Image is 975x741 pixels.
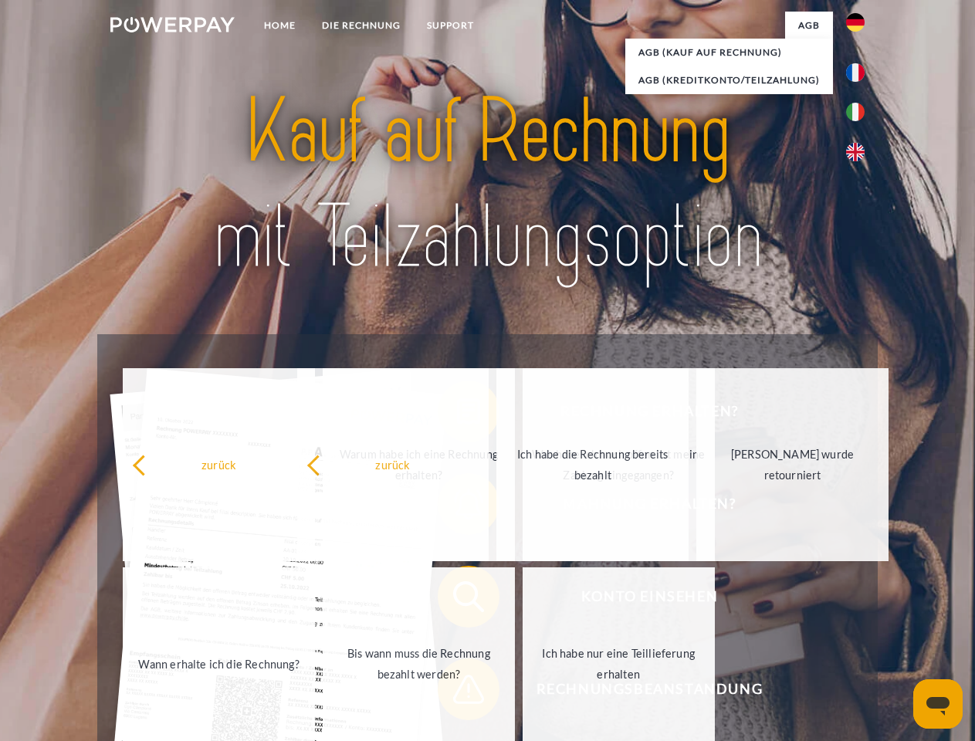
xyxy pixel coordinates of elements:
[532,643,706,685] div: Ich habe nur eine Teillieferung erhalten
[706,444,879,486] div: [PERSON_NAME] wurde retourniert
[332,643,506,685] div: Bis wann muss die Rechnung bezahlt werden?
[147,74,828,296] img: title-powerpay_de.svg
[785,12,833,39] a: agb
[306,454,480,475] div: zurück
[110,17,235,32] img: logo-powerpay-white.svg
[846,103,865,121] img: it
[846,143,865,161] img: en
[625,66,833,94] a: AGB (Kreditkonto/Teilzahlung)
[309,12,414,39] a: DIE RECHNUNG
[846,63,865,82] img: fr
[132,454,306,475] div: zurück
[251,12,309,39] a: Home
[913,679,963,729] iframe: Schaltfläche zum Öffnen des Messaging-Fensters
[414,12,487,39] a: SUPPORT
[506,444,679,486] div: Ich habe die Rechnung bereits bezahlt
[846,13,865,32] img: de
[132,653,306,674] div: Wann erhalte ich die Rechnung?
[625,39,833,66] a: AGB (Kauf auf Rechnung)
